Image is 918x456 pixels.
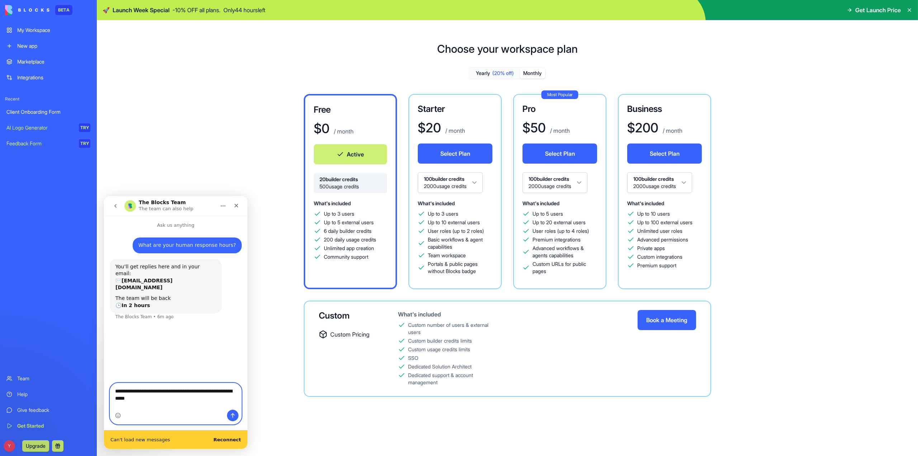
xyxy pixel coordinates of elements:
a: Marketplace [2,55,95,69]
span: Y [4,440,15,452]
iframe: Intercom live chat [104,196,247,449]
button: Select Plan [627,144,702,164]
button: Upgrade [22,440,49,452]
button: Active [314,144,387,164]
span: 6 daily builder credits [324,227,372,235]
span: Private apps [637,245,665,252]
div: TRY [79,123,90,132]
span: Community support [324,253,368,260]
span: Up to 100 external users [637,219,692,226]
span: Up to 5 external users [324,219,374,226]
a: My Workspace [2,23,95,37]
span: Launch Week Special [113,6,170,14]
div: New app [17,42,90,50]
div: Dedicated support & account management [408,372,498,386]
button: Book a Meeting [638,310,696,330]
p: / month [661,126,682,135]
span: 500 usage credits [320,183,381,190]
div: Custom usage credits limits [408,346,470,353]
span: 20 builder credits [320,176,381,183]
h1: Choose your workspace plan [437,42,578,55]
button: Select Plan [522,144,597,164]
span: Premium integrations [533,236,581,243]
span: Custom URLs for public pages [533,260,597,275]
div: What's included [398,310,498,319]
img: logo [5,5,49,15]
span: Up to 10 users [637,210,670,217]
a: New app [2,39,95,53]
span: Up to 3 users [324,210,354,217]
h1: $ 0 [314,121,330,136]
h3: Starter [418,103,492,115]
div: Most Popular [541,90,578,99]
span: Up to 5 users [533,210,563,217]
span: 200 daily usage credits [324,236,376,243]
p: / month [549,126,570,135]
span: Up to 20 external users [533,219,586,226]
div: My Workspace [17,27,90,34]
span: Advanced workflows & agents capabilities [533,245,597,259]
a: Help [2,387,95,401]
button: Reconnect [109,241,137,246]
div: Get Started [17,422,90,429]
div: Dedicated Solution Architect [408,363,472,370]
a: Integrations [2,70,95,85]
div: Client Onboarding Form [6,108,90,116]
span: 🚀 [103,6,110,14]
span: What's included [418,200,455,206]
h1: $ 50 [522,121,546,135]
span: (20% off) [492,70,514,77]
h1: $ 200 [627,121,658,135]
div: Integrations [17,74,90,81]
p: / month [444,126,465,135]
h3: Business [627,103,702,115]
span: Unlimited user roles [637,227,682,235]
div: Custom [319,310,375,321]
div: BETA [55,5,72,15]
span: User roles (up to 2 roles) [428,227,484,235]
div: SSO [408,354,418,362]
span: Unlimited app creation [324,245,374,252]
span: Premium support [637,262,676,269]
h3: Free [314,104,387,116]
span: Custom integrations [637,253,682,260]
a: Feedback FormTRY [2,136,95,151]
a: Give feedback [2,403,95,417]
span: What's included [314,200,351,206]
div: Team [17,375,90,382]
p: - 10 % OFF all plans. [172,6,221,14]
span: Up to 3 users [428,210,458,217]
p: Only 44 hours left [223,6,265,14]
div: TRY [79,139,90,148]
span: Portals & public pages without Blocks badge [428,260,492,275]
button: Monthly [520,68,545,79]
span: Custom Pricing [330,330,369,339]
div: Custom number of users & external users [408,321,498,336]
button: Send a message… [123,213,134,225]
button: Yearly [470,68,520,79]
div: Give feedback [17,406,90,414]
div: AI Logo Generator [6,124,74,131]
a: Get Started [2,419,95,433]
div: Feedback Form [6,140,74,147]
div: Marketplace [17,58,90,65]
span: What's included [522,200,559,206]
a: Client Onboarding Form [2,105,95,119]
